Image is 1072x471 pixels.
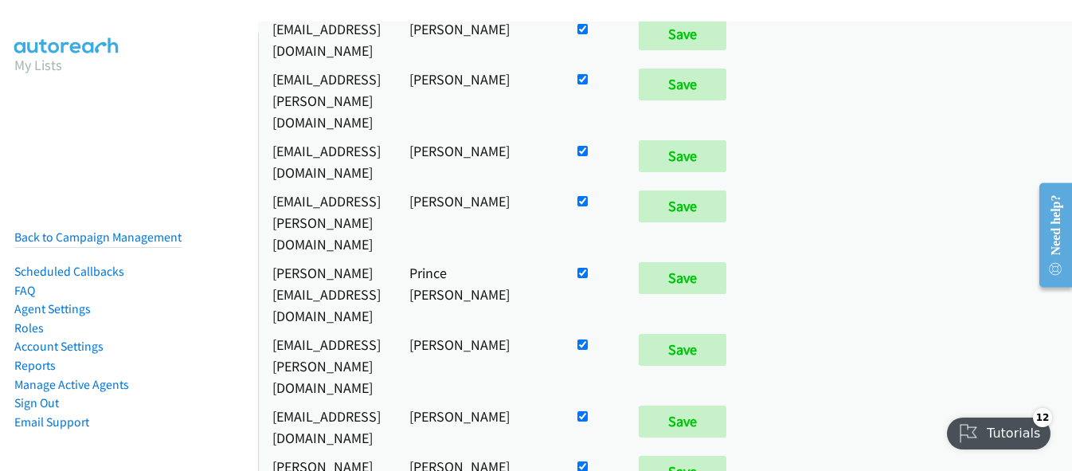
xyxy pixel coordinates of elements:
[395,14,560,65] td: [PERSON_NAME]
[14,230,182,245] a: Back to Campaign Management
[14,339,104,354] a: Account Settings
[639,262,726,294] input: Save
[258,14,395,65] td: [EMAIL_ADDRESS][DOMAIN_NAME]
[258,258,395,330] td: [PERSON_NAME][EMAIL_ADDRESS][DOMAIN_NAME]
[395,186,560,258] td: [PERSON_NAME]
[14,56,62,74] a: My Lists
[14,264,124,279] a: Scheduled Callbacks
[395,258,560,330] td: Prince [PERSON_NAME]
[1027,177,1072,293] iframe: Resource Center
[395,330,560,402] td: [PERSON_NAME]
[639,140,726,172] input: Save
[395,402,560,452] td: [PERSON_NAME]
[14,301,91,316] a: Agent Settings
[937,402,1060,459] iframe: Checklist
[14,414,89,430] a: Email Support
[639,18,726,50] input: Save
[639,334,726,366] input: Save
[14,395,59,410] a: Sign Out
[258,136,395,186] td: [EMAIL_ADDRESS][DOMAIN_NAME]
[14,320,44,336] a: Roles
[14,377,129,392] a: Manage Active Agents
[639,69,726,100] input: Save
[14,283,35,298] a: FAQ
[14,358,56,373] a: Reports
[258,186,395,258] td: [EMAIL_ADDRESS][PERSON_NAME][DOMAIN_NAME]
[639,406,726,438] input: Save
[395,65,560,136] td: [PERSON_NAME]
[258,65,395,136] td: [EMAIL_ADDRESS][PERSON_NAME][DOMAIN_NAME]
[258,402,395,452] td: [EMAIL_ADDRESS][DOMAIN_NAME]
[395,136,560,186] td: [PERSON_NAME]
[639,190,726,222] input: Save
[258,330,395,402] td: [EMAIL_ADDRESS][PERSON_NAME][DOMAIN_NAME]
